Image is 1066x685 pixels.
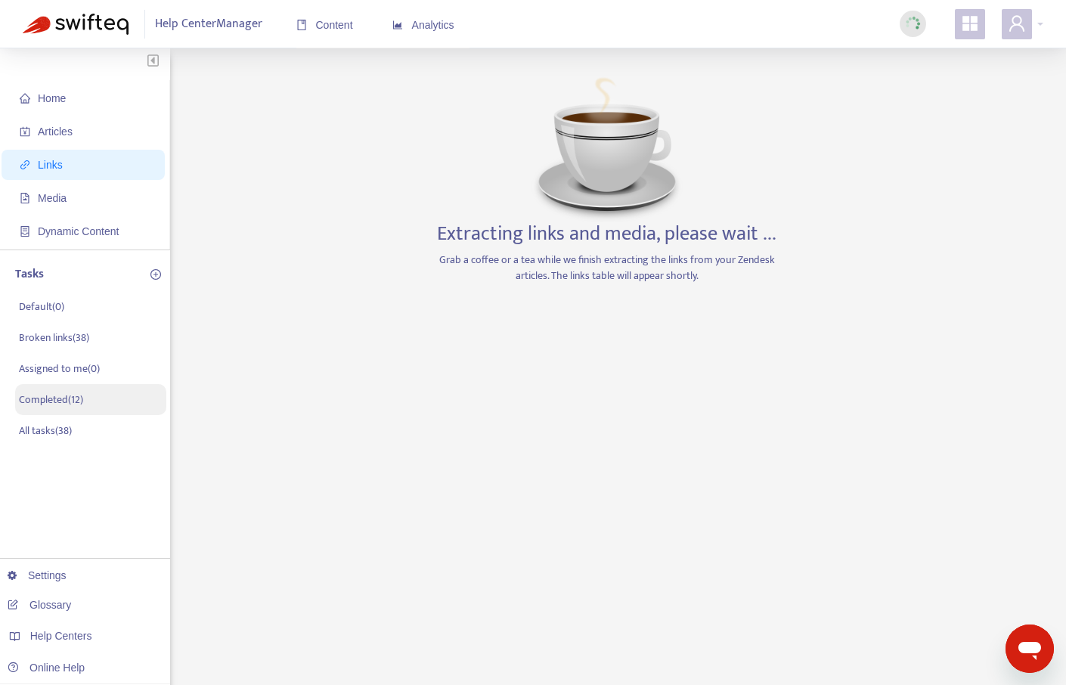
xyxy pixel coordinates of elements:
span: Links [38,159,63,171]
span: Articles [38,126,73,138]
p: Assigned to me ( 0 ) [19,361,100,377]
span: Content [296,19,353,31]
span: Analytics [392,19,454,31]
p: All tasks ( 38 ) [19,423,72,439]
a: Online Help [8,662,85,674]
span: file-image [20,193,30,203]
a: Settings [8,569,67,581]
span: appstore [961,14,979,33]
span: Help Centers [30,630,92,642]
img: sync_loading.0b5143dde30e3a21642e.gif [903,14,922,33]
a: Glossary [8,599,71,611]
span: container [20,226,30,237]
span: Home [38,92,66,104]
iframe: Button to launch messaging window [1006,625,1054,673]
span: link [20,160,30,170]
span: home [20,93,30,104]
p: Default ( 0 ) [19,299,64,315]
span: Help Center Manager [155,10,262,39]
p: Completed ( 12 ) [19,392,83,408]
img: Swifteq [23,14,129,35]
img: Coffee image [531,71,683,222]
span: area-chart [392,20,403,30]
span: user [1008,14,1026,33]
span: Dynamic Content [38,225,119,237]
p: Tasks [15,265,44,284]
p: Broken links ( 38 ) [19,330,89,346]
h3: Extracting links and media, please wait ... [437,222,776,246]
span: Media [38,192,67,204]
span: plus-circle [150,269,161,280]
span: account-book [20,126,30,137]
p: Grab a coffee or a tea while we finish extracting the links from your Zendesk articles. The links... [429,252,785,284]
span: book [296,20,307,30]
